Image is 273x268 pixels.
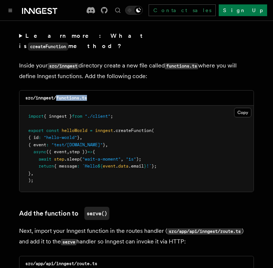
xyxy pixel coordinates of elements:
[6,6,15,15] button: Toggle navigation
[28,142,46,147] span: { event
[46,128,59,133] span: const
[121,157,123,162] span: ,
[152,128,154,133] span: (
[77,164,80,169] span: :
[46,149,67,154] span: ({ event
[116,164,118,169] span: .
[62,128,87,133] span: helloWorld
[152,164,157,169] span: };
[105,142,108,147] span: ,
[39,164,54,169] span: return
[19,60,254,81] p: Inside your directory create a new file called where you will define Inngest functions. Add the f...
[48,63,79,69] code: src/inngest
[113,128,152,133] span: .createFunction
[77,135,80,140] span: }
[46,142,49,147] span: :
[28,43,68,51] code: createFunction
[110,114,113,119] span: ;
[19,207,109,220] a: Add the function toserve()
[113,6,122,15] button: Find something...
[72,114,82,119] span: from
[98,164,103,169] span: ${
[64,157,80,162] span: .sleep
[146,164,152,169] span: !`
[39,135,41,140] span: :
[61,239,76,245] code: serve
[54,157,64,162] span: step
[44,114,72,119] span: { inngest }
[165,63,198,69] code: functions.ts
[90,128,92,133] span: =
[19,32,146,49] strong: Learn more: What is method?
[87,149,92,154] span: =>
[25,261,97,266] code: src/app/api/inngest/route.ts
[149,4,216,16] a: Contact sales
[118,164,128,169] span: data
[82,164,98,169] span: `Hello
[44,135,77,140] span: "hello-world"
[39,157,51,162] span: await
[92,149,95,154] span: {
[67,149,69,154] span: ,
[103,164,116,169] span: event
[28,178,33,183] span: );
[31,171,33,176] span: ,
[28,135,39,140] span: { id
[136,157,141,162] span: );
[82,157,121,162] span: "wait-a-moment"
[33,149,46,154] span: async
[167,228,242,235] code: src/app/api/inngest/route.ts
[28,171,31,176] span: }
[28,114,44,119] span: import
[80,157,82,162] span: (
[95,128,113,133] span: inngest
[84,207,109,220] code: serve()
[19,31,254,52] summary: Learn more: What iscreateFunctionmethod?
[25,95,87,100] code: src/inngest/functions.ts
[54,164,77,169] span: { message
[80,135,82,140] span: ,
[126,157,136,162] span: "1s"
[69,149,87,154] span: step })
[128,164,144,169] span: .email
[144,164,146,169] span: }
[51,142,103,147] span: "test/[DOMAIN_NAME]"
[125,6,143,15] button: Toggle dark mode
[219,4,267,16] a: Sign Up
[103,142,105,147] span: }
[19,226,254,247] p: Next, import your Inngest function in the routes handler ( ) and add it to the handler so Inngest...
[85,114,110,119] span: "./client"
[234,108,251,117] button: Copy
[28,128,44,133] span: export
